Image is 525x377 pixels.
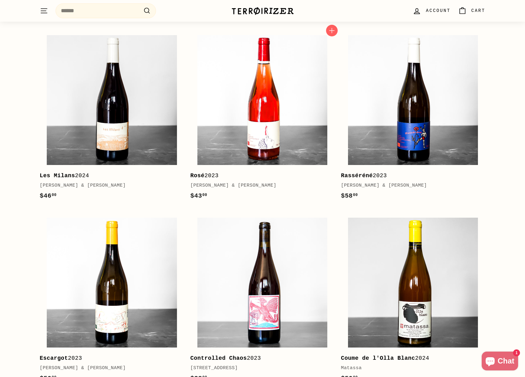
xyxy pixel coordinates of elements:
sup: 00 [353,193,358,197]
div: 2023 [190,171,328,180]
div: [PERSON_NAME] & [PERSON_NAME] [40,182,178,189]
a: Cart [454,2,489,20]
div: 2023 [341,171,479,180]
span: Account [426,7,450,14]
span: Cart [471,7,485,14]
b: Rasséréné [341,173,372,179]
a: Rasséréné2023[PERSON_NAME] & [PERSON_NAME] [341,28,485,207]
sup: 00 [202,193,207,197]
div: Matassa [341,364,479,372]
b: Escargot [40,355,68,361]
b: Les Milans [40,173,75,179]
div: 2023 [190,354,328,363]
div: 2024 [40,171,178,180]
a: Rosé2023[PERSON_NAME] & [PERSON_NAME] [190,28,335,207]
b: Rosé [190,173,204,179]
inbox-online-store-chat: Shopify online store chat [480,352,520,372]
b: Controlled Chaos [190,355,247,361]
div: 2023 [40,354,178,363]
div: [PERSON_NAME] & [PERSON_NAME] [190,182,328,189]
sup: 00 [52,193,56,197]
span: $46 [40,192,57,199]
span: $58 [341,192,358,199]
div: [PERSON_NAME] & [PERSON_NAME] [341,182,479,189]
b: Coume de l'Olla Blanc [341,355,415,361]
a: Les Milans2024[PERSON_NAME] & [PERSON_NAME] [40,28,184,207]
div: [STREET_ADDRESS] [190,364,328,372]
span: $43 [190,192,207,199]
div: [PERSON_NAME] & [PERSON_NAME] [40,364,178,372]
div: 2024 [341,354,479,363]
a: Account [409,2,454,20]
